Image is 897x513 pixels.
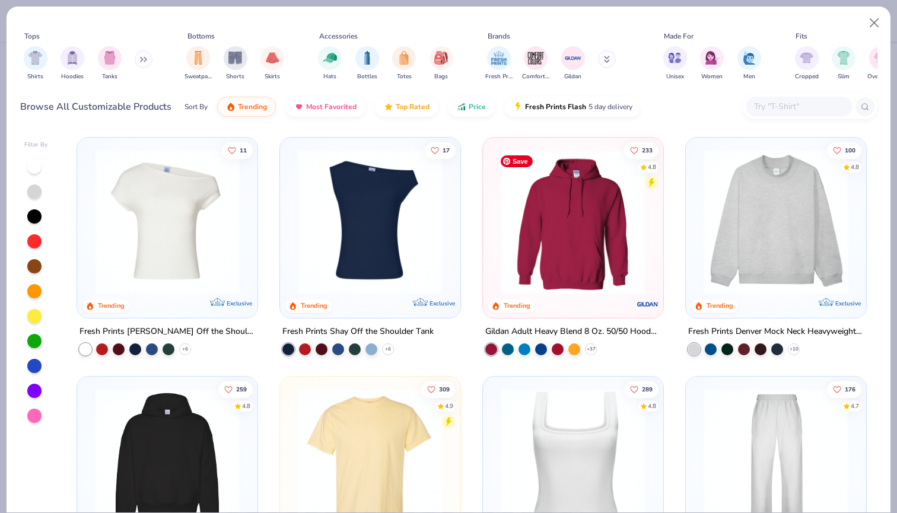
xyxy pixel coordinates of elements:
[589,100,632,114] span: 5 day delivery
[425,142,456,158] button: Like
[863,12,886,34] button: Close
[227,299,252,307] span: Exclusive
[522,46,549,81] div: filter for Comfort Colors
[260,46,284,81] button: filter button
[226,72,244,81] span: Shorts
[361,51,374,65] img: Bottles Image
[795,46,819,81] button: filter button
[27,72,43,81] span: Shirts
[867,72,894,81] span: Oversized
[192,51,205,65] img: Sweatpants Image
[357,72,377,81] span: Bottles
[485,72,513,81] span: Fresh Prints
[490,49,508,67] img: Fresh Prints Image
[265,72,280,81] span: Skirts
[700,46,724,81] button: filter button
[867,46,894,81] div: filter for Oversized
[185,46,212,81] button: filter button
[698,149,854,294] img: f5d85501-0dbb-4ee4-b115-c08fa3845d83
[688,324,864,339] div: Fresh Prints Denver Mock Neck Heavyweight Sweatshirt
[430,46,453,81] div: filter for Bags
[624,142,659,158] button: Like
[318,46,342,81] button: filter button
[237,386,247,392] span: 259
[238,102,267,111] span: Trending
[753,100,844,113] input: Try "T-Shirt"
[24,46,47,81] button: filter button
[61,46,84,81] div: filter for Hoodies
[835,299,860,307] span: Exclusive
[564,49,582,67] img: Gildan Image
[663,46,687,81] div: filter for Unisex
[292,149,448,294] img: 5716b33b-ee27-473a-ad8a-9b8687048459
[443,147,450,153] span: 17
[827,381,861,397] button: Like
[469,102,486,111] span: Price
[392,46,416,81] div: filter for Totes
[375,97,438,117] button: Top Rated
[61,72,84,81] span: Hoodies
[185,72,212,81] span: Sweatpants
[306,102,357,111] span: Most Favorited
[79,324,255,339] div: Fresh Prints [PERSON_NAME] Off the Shoulder Top
[705,51,719,65] img: Women Image
[228,51,242,65] img: Shorts Image
[827,142,861,158] button: Like
[285,97,365,117] button: Most Favorited
[24,46,47,81] div: filter for Shirts
[24,31,40,42] div: Tops
[448,97,495,117] button: Price
[282,324,434,339] div: Fresh Prints Shay Off the Shoulder Tank
[586,346,595,353] span: + 37
[66,51,79,65] img: Hoodies Image
[98,46,122,81] div: filter for Tanks
[355,46,379,81] div: filter for Bottles
[323,72,336,81] span: Hats
[796,31,807,42] div: Fits
[495,149,651,294] img: 01756b78-01f6-4cc6-8d8a-3c30c1a0c8ac
[867,46,894,81] button: filter button
[851,402,859,410] div: 4.7
[397,72,412,81] span: Totes
[800,51,813,65] img: Cropped Image
[522,72,549,81] span: Comfort Colors
[224,46,247,81] div: filter for Shorts
[743,72,755,81] span: Men
[832,46,855,81] button: filter button
[561,46,585,81] div: filter for Gildan
[240,147,247,153] span: 11
[525,102,586,111] span: Fresh Prints Flash
[185,101,208,112] div: Sort By
[219,381,253,397] button: Like
[434,51,447,65] img: Bags Image
[102,72,117,81] span: Tanks
[448,149,605,294] img: af1e0f41-62ea-4e8f-9b2b-c8bb59fc549d
[648,402,656,410] div: 4.8
[561,46,585,81] button: filter button
[668,51,682,65] img: Unisex Image
[666,72,684,81] span: Unisex
[103,51,116,65] img: Tanks Image
[701,72,723,81] span: Women
[397,51,411,65] img: Totes Image
[789,346,798,353] span: + 10
[217,97,276,117] button: Trending
[624,381,659,397] button: Like
[642,386,653,392] span: 289
[434,72,448,81] span: Bags
[61,46,84,81] button: filter button
[445,402,453,410] div: 4.9
[837,51,850,65] img: Slim Image
[737,46,761,81] button: filter button
[838,72,850,81] span: Slim
[488,31,510,42] div: Brands
[28,51,42,65] img: Shirts Image
[485,46,513,81] div: filter for Fresh Prints
[319,31,358,42] div: Accessories
[226,102,236,111] img: trending.gif
[522,46,549,81] button: filter button
[504,97,641,117] button: Fresh Prints Flash5 day delivery
[663,46,687,81] button: filter button
[384,102,393,111] img: TopRated.gif
[564,72,581,81] span: Gildan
